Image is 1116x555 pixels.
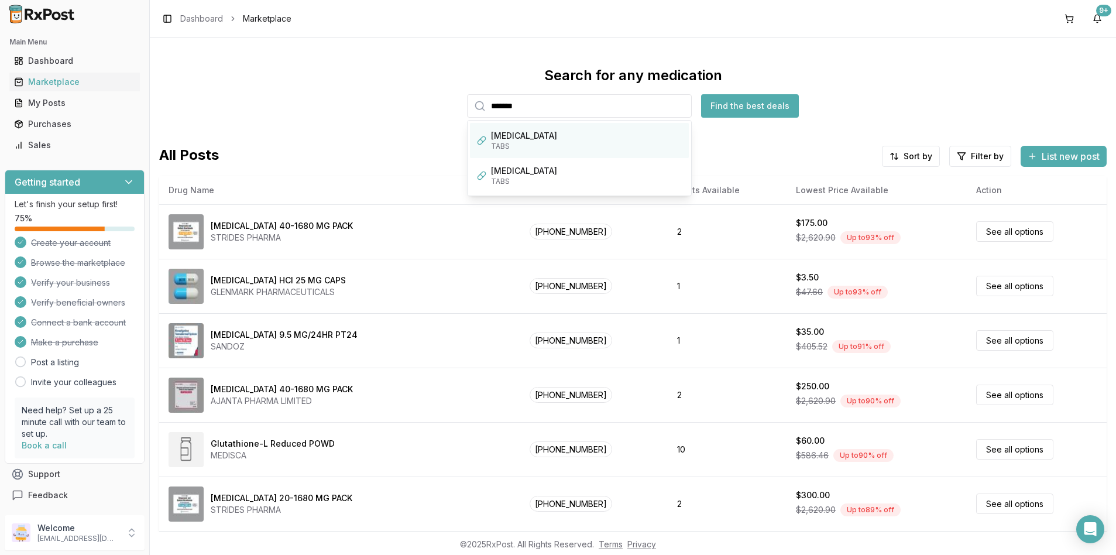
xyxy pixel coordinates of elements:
a: Sales [9,135,140,156]
td: 1 [668,259,787,313]
button: Marketplace [5,73,145,91]
a: My Posts [9,92,140,114]
a: Terms [599,539,623,549]
img: Rivastigmine 9.5 MG/24HR PT24 [169,323,204,358]
div: Purchases [14,118,135,130]
a: See all options [976,330,1053,351]
span: [PHONE_NUMBER] [530,496,612,512]
td: 2 [668,477,787,531]
button: Filter by [949,146,1011,167]
span: Verify beneficial owners [31,297,125,309]
td: 10 [668,422,787,477]
td: 2 [668,368,787,422]
button: 9+ [1088,9,1107,28]
div: $3.50 [796,272,819,283]
p: Welcome [37,522,119,534]
div: Glutathione-L Reduced POWD [211,438,335,450]
span: $47.60 [796,286,823,298]
a: Dashboard [180,13,223,25]
p: Need help? Set up a 25 minute call with our team to set up. [22,405,128,440]
button: List new post [1021,146,1107,167]
a: Marketplace [9,71,140,92]
span: [PHONE_NUMBER] [530,333,612,348]
span: Marketplace [243,13,291,25]
a: Dashboard [9,50,140,71]
th: Action [967,176,1107,204]
div: MEDISCA [211,450,335,461]
div: $250.00 [796,381,829,392]
a: Privacy [627,539,656,549]
div: AJANTA PHARMA LIMITED [211,395,353,407]
div: $60.00 [796,435,825,447]
button: Sales [5,136,145,155]
div: [MEDICAL_DATA] [491,130,682,142]
div: Sales [14,139,135,151]
div: Up to 93 % off [827,286,888,299]
span: Verify your business [31,277,110,289]
a: Purchases [9,114,140,135]
span: Make a purchase [31,337,98,348]
span: $405.52 [796,341,827,352]
div: TABS [491,142,682,151]
span: [PHONE_NUMBER] [530,441,612,457]
span: $2,620.90 [796,504,836,516]
img: User avatar [12,523,30,542]
a: See all options [976,385,1053,405]
span: $586.46 [796,450,829,461]
span: $2,620.90 [796,395,836,407]
a: See all options [976,221,1053,242]
span: Filter by [971,150,1004,162]
img: Glutathione-L Reduced POWD [169,432,204,467]
a: See all options [976,494,1053,514]
div: Marketplace [14,76,135,88]
button: Dashboard [5,52,145,70]
a: Book a call [22,440,67,450]
div: [MEDICAL_DATA] [491,165,682,177]
a: See all options [976,439,1053,460]
div: Up to 90 % off [833,449,894,462]
button: Purchases [5,115,145,133]
button: Feedback [5,485,145,506]
div: [MEDICAL_DATA] 40-1680 MG PACK [211,220,353,232]
td: 2 [668,204,787,259]
h2: Main Menu [9,37,140,47]
div: Search for any medication [544,66,722,85]
button: Find the best deals [701,94,799,118]
nav: breadcrumb [180,13,291,25]
th: Drug Name [159,176,520,204]
div: 9+ [1096,5,1111,16]
span: [PHONE_NUMBER] [530,224,612,239]
a: Invite your colleagues [31,376,116,388]
a: List new post [1021,152,1107,163]
a: Post a listing [31,357,79,368]
div: [MEDICAL_DATA] 9.5 MG/24HR PT24 [211,329,358,341]
img: RxPost Logo [5,5,80,23]
div: TABS [491,177,682,186]
a: See all options [976,276,1053,296]
p: Let's finish your setup first! [15,198,135,210]
div: Open Intercom Messenger [1076,515,1104,543]
div: Up to 93 % off [840,231,901,244]
button: Sort by [882,146,940,167]
span: [PHONE_NUMBER] [530,387,612,403]
span: Connect a bank account [31,317,126,328]
div: SANDOZ [211,341,358,352]
span: 75 % [15,213,32,224]
img: Omeprazole-Sodium Bicarbonate 40-1680 MG PACK [169,214,204,249]
div: My Posts [14,97,135,109]
div: Up to 89 % off [840,503,901,516]
div: [MEDICAL_DATA] 40-1680 MG PACK [211,383,353,395]
div: [MEDICAL_DATA] 20-1680 MG PACK [211,492,352,504]
div: $175.00 [796,217,827,229]
button: Support [5,464,145,485]
div: [MEDICAL_DATA] HCl 25 MG CAPS [211,275,346,286]
div: Up to 91 % off [832,340,891,353]
img: Atomoxetine HCl 25 MG CAPS [169,269,204,304]
span: Feedback [28,489,68,501]
span: Create your account [31,237,111,249]
span: $2,620.90 [796,232,836,244]
span: [PHONE_NUMBER] [530,278,612,294]
div: Suggestions [468,121,691,196]
span: Browse the marketplace [31,257,125,269]
td: 1 [668,313,787,368]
